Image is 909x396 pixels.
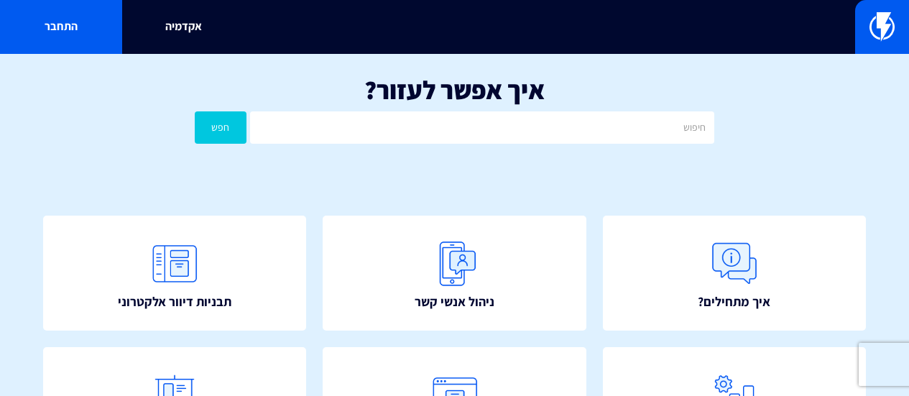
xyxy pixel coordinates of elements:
button: חפש [195,111,246,144]
input: חיפוש מהיר... [182,11,727,44]
input: חיפוש [250,111,714,144]
span: תבניות דיוור אלקטרוני [118,293,231,311]
a: איך מתחילים? [603,216,866,331]
span: איך מתחילים? [698,293,770,311]
a: ניהול אנשי קשר [323,216,586,331]
h1: איך אפשר לעזור? [22,75,887,104]
span: ניהול אנשי קשר [415,293,494,311]
a: תבניות דיוור אלקטרוני [43,216,306,331]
